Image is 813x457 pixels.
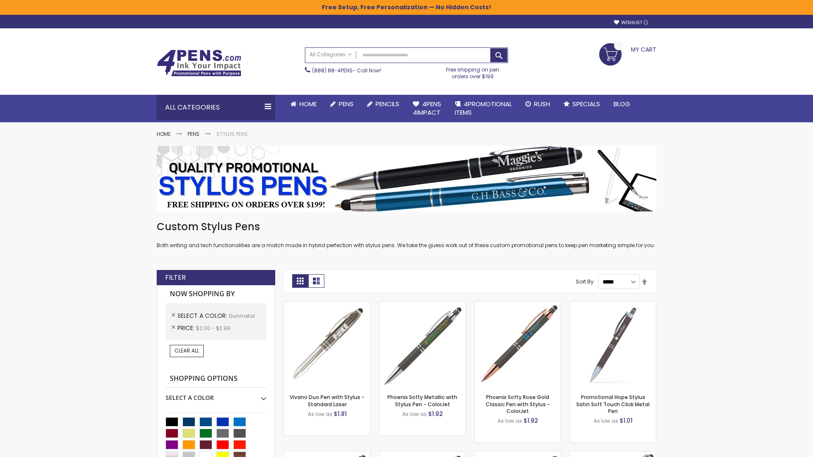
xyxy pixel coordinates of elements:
span: Home [299,99,317,108]
a: Pencils [360,95,406,113]
a: Promotional Hope Stylus Satin Soft Touch Click Metal Pen-Gunmetal [570,301,656,308]
span: As low as [308,410,332,418]
label: Sort By [576,278,594,285]
span: As low as [594,417,618,424]
div: All Categories [157,95,275,120]
span: All Categories [310,51,352,58]
a: Specials [557,95,607,113]
span: Clear All [174,347,199,354]
strong: Now Shopping by [166,285,266,303]
a: Phoenix Softy Rose Gold Classic Pen with Stylus - ColorJet-Gunmetal [475,301,561,308]
span: As low as [498,417,522,424]
a: Pens [324,95,360,113]
span: $1.81 [334,410,347,418]
span: Specials [572,99,600,108]
span: Pencils [376,99,399,108]
img: Vivano Duo Pen with Stylus - Standard Laser-Gunmetal [284,302,370,388]
a: Phoenix Softy Rose Gold Classic Pen with Stylus - ColorJet [486,394,550,414]
span: $1.92 [523,416,538,425]
strong: Stylus Pens [216,130,248,138]
img: Stylus Pens [157,146,656,212]
strong: Shopping Options [166,370,266,388]
span: $2.00 - $2.99 [196,325,230,332]
a: Home [157,130,171,138]
div: Both writing and tech functionalities are a match made in hybrid perfection with stylus pens. We ... [157,220,656,249]
div: Select A Color [166,388,266,402]
strong: Grid [292,274,308,288]
img: 4Pens Custom Pens and Promotional Products [157,50,241,77]
a: 4Pens4impact [406,95,448,122]
span: As low as [402,410,427,418]
a: Phoenix Softy Metallic with Stylus Pen - ColorJet-Gunmetal [379,301,465,308]
span: Select A Color [177,311,229,320]
a: Clear All [170,345,204,357]
span: Rush [534,99,550,108]
span: Pens [339,99,354,108]
span: Gunmetal [229,312,255,319]
a: Rush [519,95,557,113]
a: Promotional Hope Stylus Satin Soft Touch Click Metal Pen [576,394,650,414]
a: Home [284,95,324,113]
span: - Call Now! [312,67,381,74]
a: Pens [188,130,199,138]
a: Phoenix Softy Metallic with Stylus Pen - ColorJet [387,394,457,407]
span: 4PROMOTIONAL ITEMS [455,99,512,117]
a: Vivano Duo Pen with Stylus - Standard Laser [290,394,365,407]
h1: Custom Stylus Pens [157,220,656,234]
img: Promotional Hope Stylus Satin Soft Touch Click Metal Pen-Gunmetal [570,302,656,388]
a: Vivano Duo Pen with Stylus - Standard Laser-Gunmetal [284,301,370,308]
img: Phoenix Softy Rose Gold Classic Pen with Stylus - ColorJet-Gunmetal [475,302,561,388]
img: Phoenix Softy Metallic with Stylus Pen - ColorJet-Gunmetal [379,302,465,388]
a: All Categories [305,48,356,62]
a: Wishlist [614,19,648,26]
a: (888) 88-4PENS [312,67,353,74]
a: 4PROMOTIONALITEMS [448,95,519,122]
span: Price [177,324,196,332]
span: $1.01 [619,416,633,425]
strong: Filter [165,273,186,282]
a: Blog [607,95,637,113]
span: Blog [614,99,630,108]
span: $1.92 [428,410,443,418]
span: 4Pens 4impact [413,99,441,117]
div: Free shipping on pen orders over $199 [437,63,509,80]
